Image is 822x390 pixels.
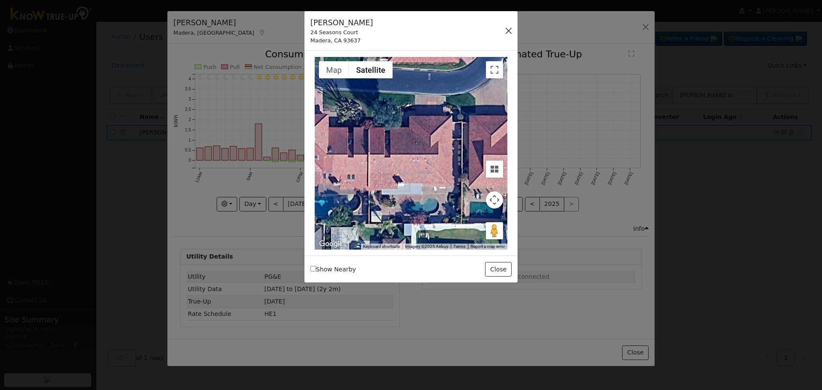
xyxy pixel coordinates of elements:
img: Google [317,238,345,250]
a: Report a map error [471,244,505,249]
button: Drag Pegman onto the map to open Street View [486,222,503,239]
div: 24 Seasons Court [310,28,373,36]
span: Imagery ©2025 Airbus [405,244,448,249]
a: Open this area in Google Maps (opens a new window) [317,238,345,250]
div: Madera, CA 93637 [310,36,373,45]
h5: [PERSON_NAME] [310,17,373,28]
button: Toggle fullscreen view [486,61,503,78]
button: Close [485,262,511,277]
button: Tilt map [486,161,503,178]
button: Show street map [319,61,349,78]
label: Show Nearby [310,265,356,274]
input: Show Nearby [310,266,316,271]
button: Map camera controls [486,191,503,208]
button: Keyboard shortcuts [363,244,400,250]
a: Terms (opens in new tab) [453,244,465,249]
button: Show satellite imagery [349,61,393,78]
